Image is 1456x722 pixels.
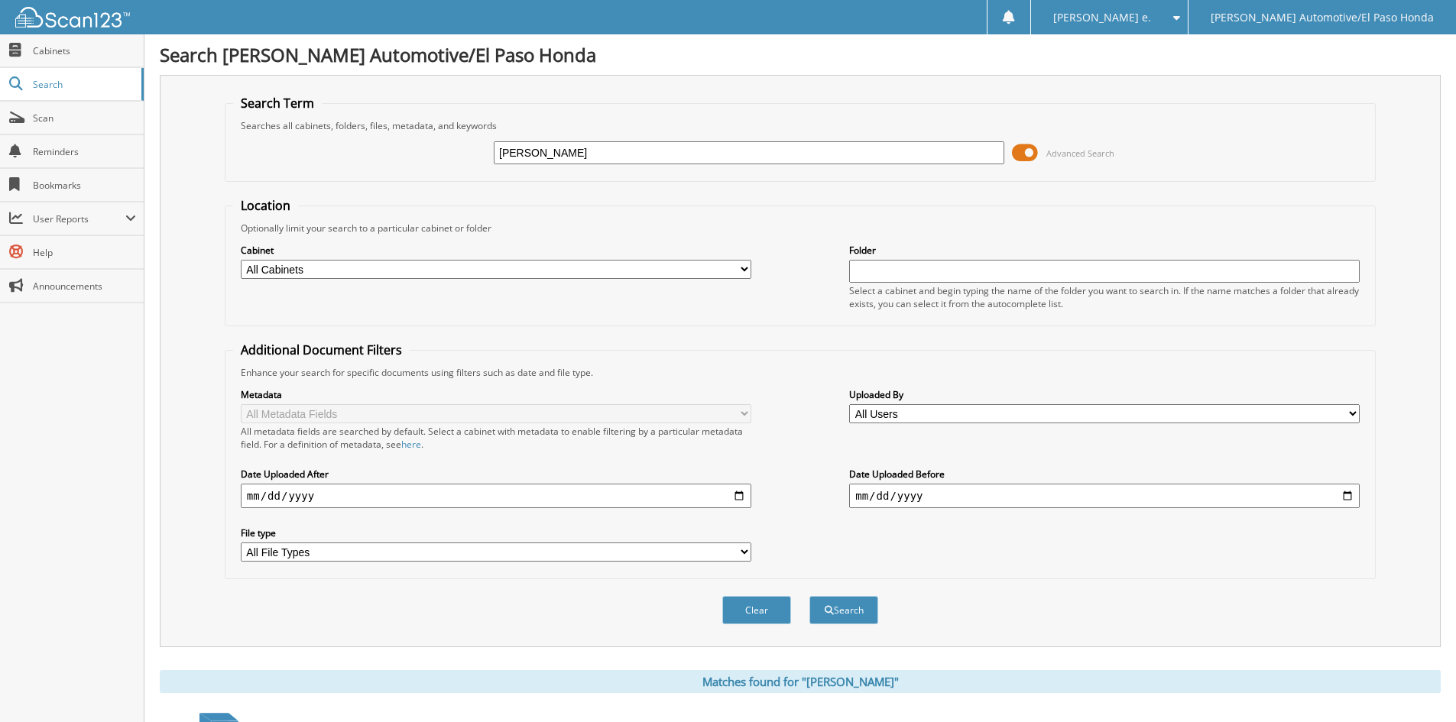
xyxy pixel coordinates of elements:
button: Clear [722,596,791,624]
span: Reminders [33,145,136,158]
legend: Location [233,197,298,214]
span: User Reports [33,212,125,225]
label: Date Uploaded Before [849,468,1360,481]
div: Enhance your search for specific documents using filters such as date and file type. [233,366,1367,379]
legend: Search Term [233,95,322,112]
span: Bookmarks [33,179,136,192]
label: Cabinet [241,244,751,257]
span: Cabinets [33,44,136,57]
h1: Search [PERSON_NAME] Automotive/El Paso Honda [160,42,1441,67]
span: Help [33,246,136,259]
span: Advanced Search [1046,147,1114,159]
span: Announcements [33,280,136,293]
div: Select a cabinet and begin typing the name of the folder you want to search in. If the name match... [849,284,1360,310]
label: Folder [849,244,1360,257]
label: File type [241,526,751,539]
span: Scan [33,112,136,125]
span: [PERSON_NAME] Automotive/El Paso Honda [1211,13,1434,22]
div: All metadata fields are searched by default. Select a cabinet with metadata to enable filtering b... [241,425,751,451]
label: Date Uploaded After [241,468,751,481]
label: Uploaded By [849,388,1360,401]
a: here [401,438,421,451]
div: Matches found for "[PERSON_NAME]" [160,670,1441,693]
span: Search [33,78,134,91]
input: end [849,484,1360,508]
div: Optionally limit your search to a particular cabinet or folder [233,222,1367,235]
legend: Additional Document Filters [233,342,410,358]
div: Searches all cabinets, folders, files, metadata, and keywords [233,119,1367,132]
input: start [241,484,751,508]
img: scan123-logo-white.svg [15,7,130,28]
span: [PERSON_NAME] e. [1053,13,1151,22]
button: Search [809,596,878,624]
label: Metadata [241,388,751,401]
